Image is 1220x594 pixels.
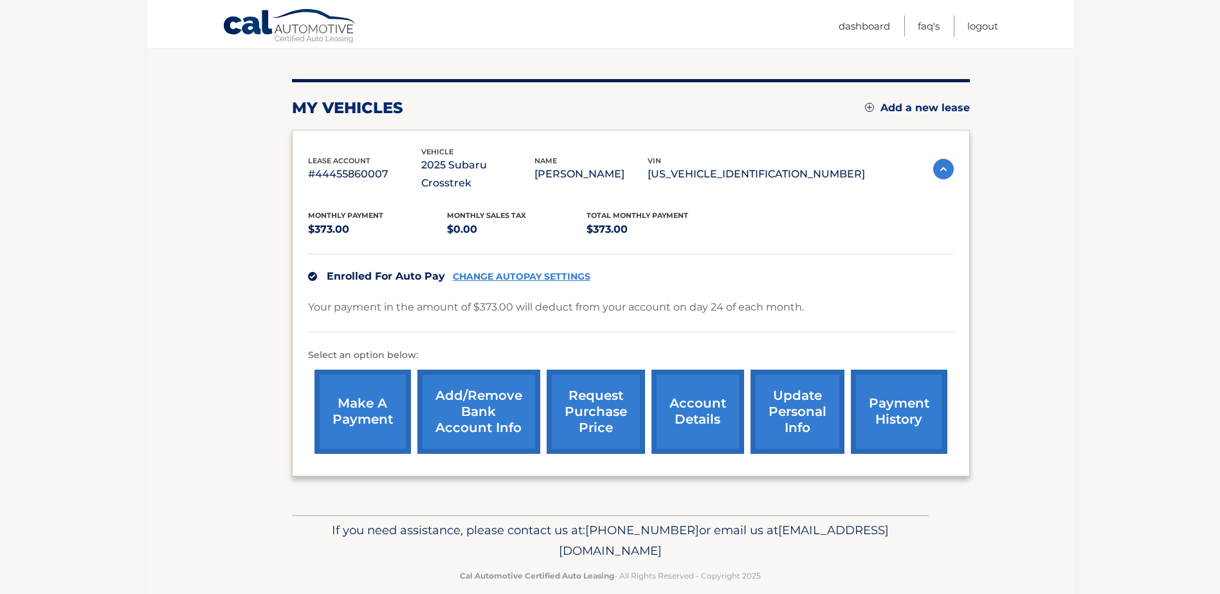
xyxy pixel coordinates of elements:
[300,569,920,582] p: - All Rights Reserved - Copyright 2025
[327,270,445,282] span: Enrolled For Auto Pay
[308,156,370,165] span: lease account
[547,370,645,454] a: request purchase price
[865,102,970,114] a: Add a new lease
[587,211,688,220] span: Total Monthly Payment
[839,15,890,37] a: Dashboard
[300,520,920,561] p: If you need assistance, please contact us at: or email us at
[460,571,614,580] strong: Cal Automotive Certified Auto Leasing
[308,221,448,239] p: $373.00
[585,523,699,537] span: [PHONE_NUMBER]
[648,156,661,165] span: vin
[587,221,726,239] p: $373.00
[648,165,865,183] p: [US_VEHICLE_IDENTIFICATION_NUMBER]
[417,370,540,454] a: Add/Remove bank account info
[223,8,358,46] a: Cal Automotive
[314,370,411,454] a: make a payment
[534,165,648,183] p: [PERSON_NAME]
[918,15,940,37] a: FAQ's
[421,156,534,192] p: 2025 Subaru Crosstrek
[534,156,557,165] span: name
[308,272,317,281] img: check.svg
[651,370,744,454] a: account details
[421,147,453,156] span: vehicle
[292,98,403,118] h2: my vehicles
[447,221,587,239] p: $0.00
[308,348,954,363] p: Select an option below:
[851,370,947,454] a: payment history
[933,159,954,179] img: accordion-active.svg
[308,165,421,183] p: #44455860007
[751,370,844,454] a: update personal info
[308,211,383,220] span: Monthly Payment
[453,271,590,282] a: CHANGE AUTOPAY SETTINGS
[308,298,804,316] p: Your payment in the amount of $373.00 will deduct from your account on day 24 of each month.
[967,15,998,37] a: Logout
[447,211,526,220] span: Monthly sales Tax
[865,103,874,112] img: add.svg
